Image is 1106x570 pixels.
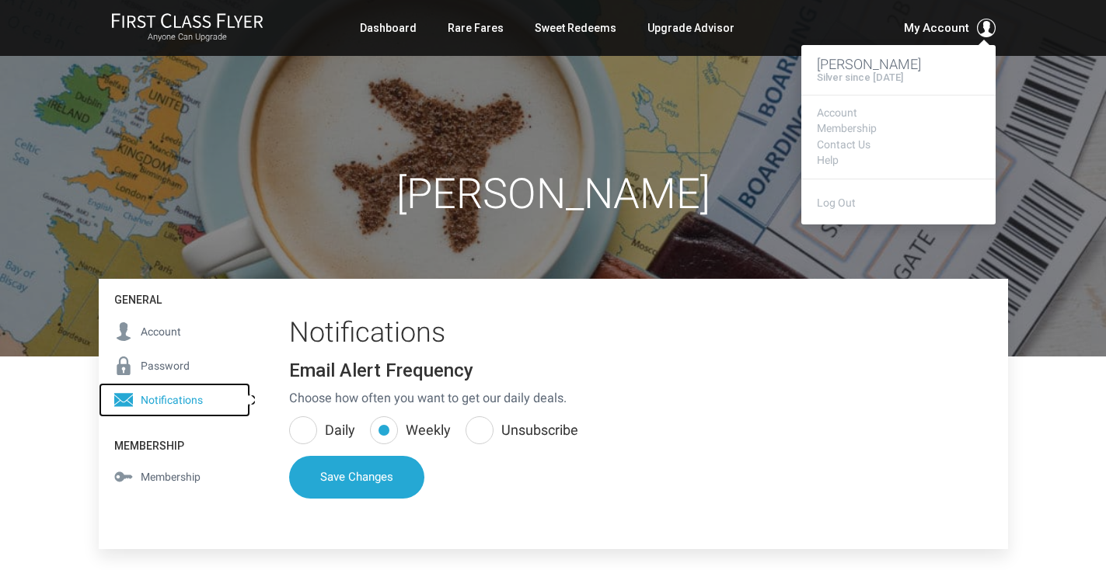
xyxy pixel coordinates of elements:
[360,14,417,42] a: Dashboard
[817,107,980,119] a: Account
[370,416,451,444] label: Weekly
[289,360,969,381] h3: Email Alert Frequency
[99,383,250,417] a: Notifications
[289,456,424,499] button: Save Changes
[111,12,263,43] a: First Class FlyerAnyone Can Upgrade
[141,357,190,374] span: Password
[647,14,734,42] a: Upgrade Advisor
[289,318,969,349] h2: Notifications
[289,360,969,510] form: Profile - Notifications
[448,14,504,42] a: Rare Fares
[817,72,903,83] h4: Silver since [DATE]
[817,57,980,72] h3: [PERSON_NAME]
[141,323,181,340] span: Account
[535,14,616,42] a: Sweet Redeems
[817,123,980,134] a: Membership
[99,349,250,383] a: Password
[111,32,263,43] small: Anyone Can Upgrade
[99,171,1008,217] h1: [PERSON_NAME]
[466,416,578,444] label: Unsubscribe
[111,12,263,29] img: First Class Flyer
[99,425,250,460] h4: Membership
[289,388,969,408] p: Choose how often you want to get our daily deals.
[904,19,969,37] span: My Account
[289,416,355,444] label: Daily
[99,315,250,349] a: Account
[99,460,250,494] a: Membership
[817,139,980,151] a: Contact Us
[141,468,201,485] span: Membership
[817,196,856,209] a: Log Out
[904,19,996,37] button: My Account
[99,279,250,314] h4: General
[141,391,203,408] span: Notifications
[817,155,980,166] a: Help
